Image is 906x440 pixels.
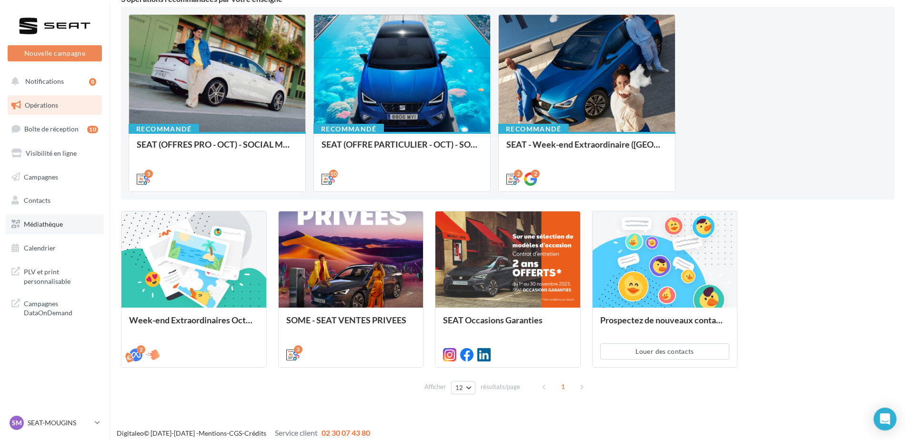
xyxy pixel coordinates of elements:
a: PLV et print personnalisable [6,261,104,290]
div: Recommandé [129,124,199,134]
div: 2 [137,345,145,354]
button: 12 [451,381,475,394]
span: Afficher [424,382,446,391]
a: Visibilité en ligne [6,143,104,163]
div: 8 [89,78,96,86]
div: 10 [87,126,98,133]
button: Notifications 8 [6,71,100,91]
div: Recommandé [498,124,569,134]
div: SOME - SEAT VENTES PRIVEES [286,315,416,334]
a: SM SEAT-MOUGINS [8,414,102,432]
span: Calendrier [24,244,56,252]
span: Boîte de réception [24,125,79,133]
div: 10 [329,170,338,178]
span: résultats/page [481,382,520,391]
div: SEAT - Week-end Extraordinaire ([GEOGRAPHIC_DATA]) - OCTOBRE [506,140,667,159]
a: Calendrier [6,238,104,258]
a: Campagnes [6,167,104,187]
div: 2 [531,170,540,178]
div: SEAT (OFFRES PRO - OCT) - SOCIAL MEDIA [137,140,298,159]
div: Open Intercom Messenger [874,408,896,430]
div: SEAT Occasions Garanties [443,315,573,334]
span: Service client [275,428,318,437]
div: SEAT (OFFRE PARTICULIER - OCT) - SOCIAL MEDIA [322,140,483,159]
span: 1 [555,379,571,394]
a: Digitaleo [117,429,144,437]
a: Crédits [244,429,266,437]
a: Campagnes DataOnDemand [6,293,104,321]
span: © [DATE]-[DATE] - - - [117,429,370,437]
a: CGS [229,429,242,437]
p: SEAT-MOUGINS [28,418,91,428]
span: Notifications [25,77,64,85]
div: 5 [144,170,153,178]
a: Boîte de réception10 [6,119,104,139]
span: Campagnes [24,172,58,180]
div: Prospectez de nouveaux contacts [600,315,730,334]
div: 2 [514,170,523,178]
a: Opérations [6,95,104,115]
span: SM [12,418,22,428]
span: 12 [455,384,463,391]
span: Médiathèque [24,220,63,228]
a: Mentions [199,429,227,437]
div: Week-end Extraordinaires Octobre 2025 [129,315,259,334]
button: Louer des contacts [600,343,730,360]
span: Visibilité en ligne [26,149,77,157]
span: Campagnes DataOnDemand [24,297,98,318]
span: Opérations [25,101,58,109]
a: Contacts [6,190,104,210]
button: Nouvelle campagne [8,45,102,61]
span: 02 30 07 43 80 [322,428,370,437]
div: 3 [294,345,302,354]
a: Médiathèque [6,214,104,234]
div: Recommandé [313,124,384,134]
span: Contacts [24,196,50,204]
span: PLV et print personnalisable [24,265,98,286]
